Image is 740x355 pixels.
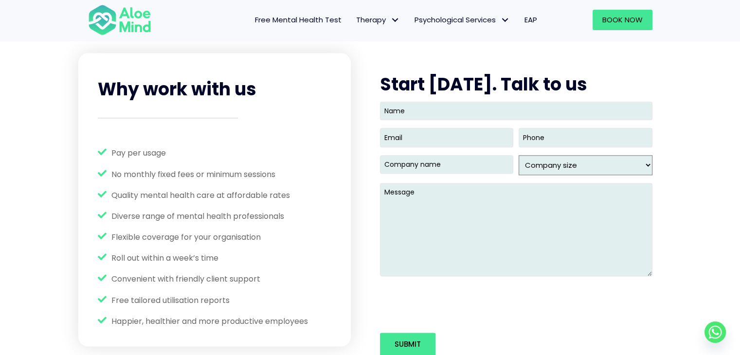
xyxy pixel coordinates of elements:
[380,72,652,97] h2: Start [DATE]. Talk to us
[388,13,402,27] span: Therapy: submenu
[88,4,151,36] img: Aloe mind Logo
[356,15,400,25] span: Therapy
[498,13,512,27] span: Psychological Services: submenu
[111,273,260,284] span: Convenient with friendly client support
[519,128,652,147] input: Phone
[517,10,544,30] a: EAP
[111,231,261,243] span: Flexible coverage for your organisation
[248,10,349,30] a: Free Mental Health Test
[111,211,284,222] span: Diverse range of mental health professionals
[380,102,652,120] input: Name
[111,190,290,201] span: Quality mental health care at affordable rates
[111,252,218,264] span: Roll out within a week’s time
[704,321,726,343] a: Whatsapp
[380,155,513,174] input: Company name
[415,15,510,25] span: Psychological Services
[407,10,517,30] a: Psychological ServicesPsychological Services: submenu
[380,284,528,322] iframe: reCAPTCHA
[602,15,643,25] span: Book Now
[349,10,407,30] a: TherapyTherapy: submenu
[255,15,342,25] span: Free Mental Health Test
[524,15,537,25] span: EAP
[98,77,256,102] span: Why work with us
[111,295,230,306] span: Free tailored utilisation reports
[111,316,308,327] span: Happier, healthier and more productive employees
[164,10,544,30] nav: Menu
[111,147,166,159] span: Pay per usage
[593,10,652,30] a: Book Now
[111,169,275,180] span: No monthly fixed fees or minimum sessions
[380,128,513,147] input: Email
